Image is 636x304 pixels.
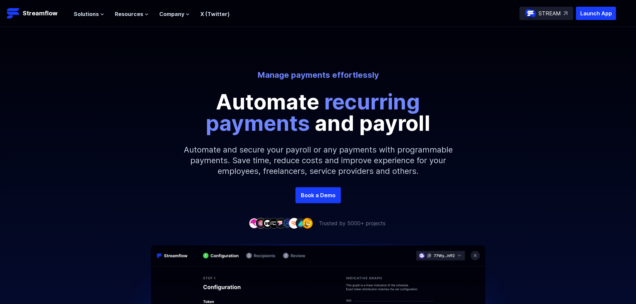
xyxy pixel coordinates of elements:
[295,218,306,228] img: company-8
[159,10,184,18] span: Company
[7,7,20,20] img: Streamflow Logo
[319,219,386,227] p: Trusted by 5000+ projects
[302,218,313,228] img: company-9
[133,70,503,80] p: Manage payments effortlessly
[115,10,143,18] span: Resources
[564,11,568,15] img: top-right-arrow.svg
[74,10,99,18] span: Solutions
[262,218,273,228] img: company-3
[539,9,561,17] p: STREAM
[289,218,299,228] img: company-7
[23,9,57,18] p: Streamflow
[7,7,67,20] a: Streamflow
[269,218,279,228] img: company-4
[168,91,468,134] p: Automate and payroll
[282,218,293,228] img: company-6
[175,134,462,187] p: Automate and secure your payroll or any payments with programmable payments. Save time, reduce co...
[275,218,286,228] img: company-5
[255,218,266,228] img: company-2
[206,89,420,136] span: recurring payments
[74,10,104,18] button: Solutions
[295,187,341,203] a: Book a Demo
[519,7,573,20] a: STREAM
[200,11,230,17] a: X (Twitter)
[115,10,149,18] button: Resources
[576,7,616,20] button: Launch App
[249,218,259,228] img: company-1
[159,10,190,18] button: Company
[525,8,536,19] img: streamflow-logo-circle.png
